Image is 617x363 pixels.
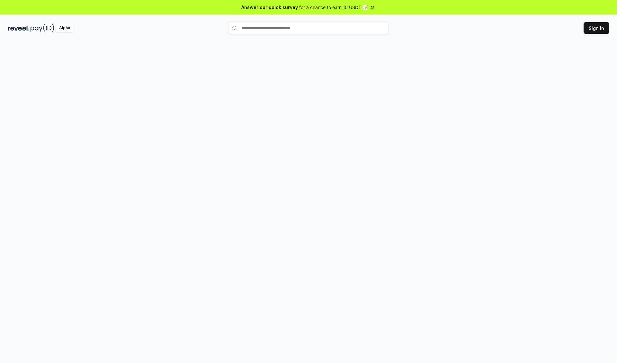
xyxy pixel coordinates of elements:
div: Alpha [56,24,74,32]
span: for a chance to earn 10 USDT 📝 [299,4,368,11]
img: reveel_dark [8,24,29,32]
button: Sign In [584,22,609,34]
span: Answer our quick survey [241,4,298,11]
img: pay_id [31,24,54,32]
